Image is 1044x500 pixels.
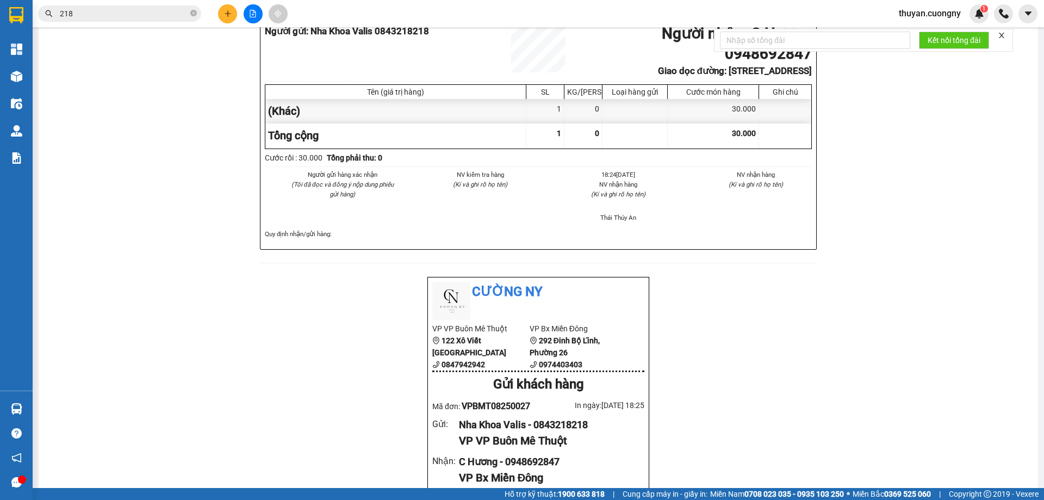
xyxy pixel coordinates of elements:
img: warehouse-icon [11,125,22,137]
i: (Kí và ghi rõ họ tên) [591,190,645,198]
b: 292 Đinh Bộ Lĩnh, Phường 26 [530,336,600,357]
div: Bx Miền Đông [93,9,239,22]
strong: 0369 525 060 [884,490,931,498]
div: Gửi khách hàng [432,374,644,395]
button: plus [218,4,237,23]
span: environment [530,337,537,344]
div: [PERSON_NAME] [93,22,239,35]
div: VP Buôn Mê Thuột [9,9,85,35]
span: file-add [249,10,257,17]
img: icon-new-feature [974,9,984,18]
img: warehouse-icon [11,403,22,415]
strong: 0708 023 035 - 0935 103 250 [744,490,844,498]
b: 0847942942 [442,360,485,369]
li: NV nhận hàng [562,180,674,189]
span: copyright [984,490,991,498]
div: In ngày: [DATE] 18:25 [538,399,644,411]
div: Cước rồi : 30.000 [265,152,322,164]
span: close-circle [190,10,197,16]
li: Cường Ny [432,282,644,303]
span: environment [432,337,440,344]
span: Tổng cộng [268,129,319,142]
div: (Khác) [265,99,526,124]
div: Ghi chú [762,88,809,96]
div: VP VP Buôn Mê Thuột [459,433,636,449]
span: Hỗ trợ kỹ thuật: [505,488,605,500]
div: Mã đơn: [432,399,538,413]
b: Giao dọc đường: [STREET_ADDRESS] [658,65,812,76]
button: caret-down [1018,4,1037,23]
img: warehouse-icon [11,71,22,82]
button: file-add [244,4,263,23]
span: Gửi: [9,10,26,22]
span: notification [11,453,22,463]
span: 30.000 [732,129,756,138]
div: 0 [564,99,602,124]
div: Tên (giá trị hàng) [268,88,523,96]
i: (Tôi đã đọc và đồng ý nộp dung phiếu gửi hàng) [291,181,394,198]
sup: 1 [980,5,988,13]
img: solution-icon [11,152,22,164]
img: logo-vxr [9,7,23,23]
div: C Hương - 0948692847 [459,454,636,470]
div: Nhận : [432,454,459,468]
div: Loại hàng gửi [605,88,664,96]
strong: 1900 633 818 [558,490,605,498]
b: Tổng phải thu: 0 [327,153,382,162]
span: thuyan.cuongny [890,7,970,20]
button: Kết nối tổng đài [919,32,989,49]
div: Gửi : [432,417,459,431]
img: phone-icon [999,9,1009,18]
span: plus [224,10,232,17]
li: VP Bx Miền Đông [530,323,627,335]
div: KG/[PERSON_NAME] [567,88,599,96]
li: NV kiểm tra hàng [425,170,537,180]
span: | [939,488,941,500]
div: SL [529,88,561,96]
span: Cung cấp máy in - giấy in: [623,488,707,500]
li: Người gửi hàng xác nhận [287,170,399,180]
div: Quy định nhận/gửi hàng : [265,229,812,239]
div: 0843218218 [9,61,85,77]
b: 0974403403 [539,360,582,369]
div: Cước món hàng [670,88,756,96]
img: logo.jpg [432,282,470,320]
span: search [45,10,53,17]
span: question-circle [11,428,22,439]
span: phone [530,361,537,368]
b: 122 Xô Viết [GEOGRAPHIC_DATA] [432,336,506,357]
i: (Kí và ghi rõ họ tên) [729,181,783,188]
span: ⚪️ [847,492,850,496]
button: aim [269,4,288,23]
li: VP VP Buôn Mê Thuột [432,323,530,335]
i: (Kí và ghi rõ họ tên) [453,181,507,188]
span: Kết nối tổng đài [928,34,980,46]
li: 18:24[DATE] [562,170,674,180]
li: NV nhận hàng [700,170,812,180]
input: Nhập số tổng đài [720,32,910,49]
span: 1 [557,129,561,138]
img: warehouse-icon [11,98,22,109]
span: caret-down [1023,9,1033,18]
span: 0 [595,129,599,138]
input: Tìm tên, số ĐT hoặc mã đơn [60,8,188,20]
span: [STREET_ADDRESS] [93,63,239,82]
span: Miền Bắc [853,488,931,500]
span: close [998,32,1005,39]
div: 30.000 [668,99,759,124]
div: 1 [526,99,564,124]
span: DĐ: [93,51,109,62]
div: VP Bx Miền Đông [459,470,636,486]
span: phone [432,361,440,368]
b: Người nhận : C Hương 0948692847 [662,24,812,62]
span: close-circle [190,9,197,19]
img: dashboard-icon [11,44,22,55]
span: 1 [982,5,986,13]
span: Miền Nam [710,488,844,500]
span: VPBMT08250027 [462,401,530,411]
div: Nha Khoa Valis - 0843218218 [459,417,636,433]
span: aim [274,10,282,17]
span: Nhận: [93,10,119,22]
li: Thái Thúy An [562,213,674,223]
div: 0948692847 [93,35,239,51]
